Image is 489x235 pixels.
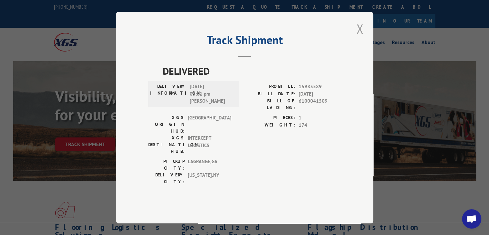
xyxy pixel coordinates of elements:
[299,114,341,122] span: 1
[299,121,341,129] span: 174
[188,135,231,155] span: INTERCEPT LOGISTICS
[188,114,231,135] span: [GEOGRAPHIC_DATA]
[148,135,185,155] label: XGS DESTINATION HUB:
[299,90,341,98] span: [DATE]
[354,20,365,38] button: Close modal
[148,158,185,172] label: PICKUP CITY:
[190,83,233,105] span: [DATE] 03:01 pm [PERSON_NAME]
[148,114,185,135] label: XGS ORIGIN HUB:
[245,83,295,90] label: PROBILL:
[188,172,231,185] span: [US_STATE] , NY
[245,121,295,129] label: WEIGHT:
[188,158,231,172] span: LAGRANGE , GA
[462,209,481,229] a: Open chat
[299,83,341,90] span: 15983589
[245,90,295,98] label: BILL DATE:
[150,83,186,105] label: DELIVERY INFORMATION:
[245,114,295,122] label: PIECES:
[148,35,341,48] h2: Track Shipment
[148,172,185,185] label: DELIVERY CITY:
[163,64,341,78] span: DELIVERED
[245,98,295,111] label: BILL OF LADING:
[299,98,341,111] span: 6100041509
